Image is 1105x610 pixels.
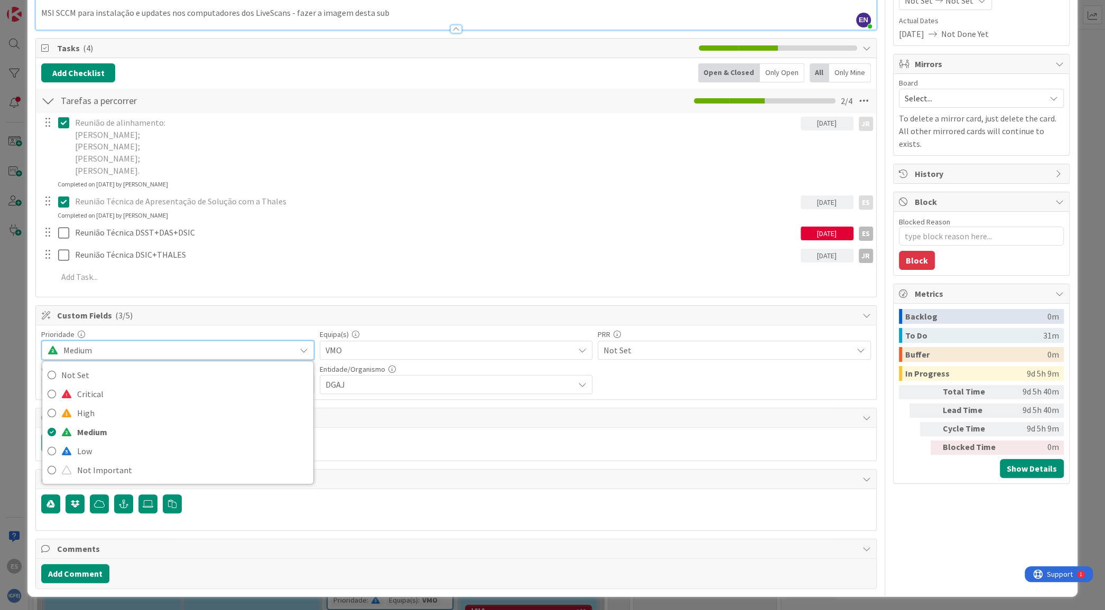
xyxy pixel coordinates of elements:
div: ES [859,227,873,241]
span: Actual Dates [899,15,1064,26]
span: Links [57,411,857,424]
div: 9d 5h 40m [1005,385,1059,399]
span: Mirrors [915,58,1050,70]
div: [DATE] [801,117,853,130]
div: 31m [1043,328,1059,343]
span: Not Done Yet [941,27,989,40]
span: Low [77,443,308,459]
span: Board [899,79,918,87]
p: [PERSON_NAME]; [75,153,796,165]
span: Not Set [61,367,308,383]
span: Tasks [57,42,693,54]
a: Critical [42,384,313,403]
div: Gestor de Contrato [41,365,314,373]
span: Custom Fields [57,309,857,322]
span: Medium [77,424,308,440]
p: Reunião de alinhamento: [75,117,796,129]
p: Reunião Técnica DSST+DAS+DSIC [75,227,796,239]
div: JR [859,117,873,131]
span: ( 3/5 ) [115,310,133,321]
a: Medium [42,423,313,442]
div: 0m [1047,347,1059,362]
div: All [810,63,829,82]
p: MSI SCCM para instalação e updates nos computadores dos LiveScans - fazer a imagem desta sub [41,7,870,19]
button: Add Link [41,433,99,452]
div: Equipa(s) [320,331,592,338]
a: High [42,403,313,423]
div: Completed on [DATE] by [PERSON_NAME] [58,180,168,189]
span: Medium [63,343,290,358]
p: Reunião Técnica DSIC+THALES [75,249,796,261]
div: Backlog [905,309,1047,324]
span: VMO [326,344,574,356]
a: Not Set [42,365,313,384]
span: Attachments [57,473,857,485]
div: Prioridade [41,331,314,338]
a: Not Important [42,461,313,480]
span: Not Set [603,344,852,356]
p: To delete a mirror card, just delete the card. All other mirrored cards will continue to exists. [899,112,1064,150]
div: Blocked Time [943,440,1001,455]
div: To Do [905,328,1043,343]
div: 1 [55,4,58,13]
span: EN [856,13,871,27]
button: Block [899,251,935,270]
div: Buffer [905,347,1047,362]
div: In Progress [905,366,1027,381]
div: [DATE] [801,195,853,209]
div: Lead Time [943,403,1001,418]
div: Total Time [943,385,1001,399]
span: Comments [57,542,857,555]
div: [DATE] [801,227,853,240]
div: Only Open [760,63,804,82]
span: ( 4 ) [83,43,93,53]
div: ES [859,195,873,210]
button: Show Details [1000,459,1064,478]
div: JR [859,249,873,263]
span: [DATE] [899,27,924,40]
div: Only Mine [829,63,871,82]
button: Add Checklist [41,63,115,82]
div: 0m [1047,309,1059,324]
div: 9d 5h 40m [1005,403,1059,418]
div: Open & Closed [698,63,760,82]
p: [PERSON_NAME]; [75,129,796,141]
div: 0m [1005,440,1059,455]
span: History [915,167,1050,180]
span: Support [22,2,48,14]
a: Low [42,442,313,461]
div: Entidade/Organismo [320,365,592,373]
span: Select... [905,91,1040,106]
label: Blocked Reason [899,217,950,227]
p: [PERSON_NAME]; [75,140,796,153]
button: Add Comment [41,564,109,583]
p: Reunião Técnica de Apresentação de Solução com a Thales [75,195,796,208]
span: DGAJ [326,378,574,391]
div: Completed on [DATE] by [PERSON_NAME] [58,211,168,220]
div: 9d 5h 9m [1027,366,1059,381]
input: Add Checklist... [57,91,295,110]
span: Block [915,195,1050,208]
span: High [77,405,308,421]
div: 9d 5h 9m [1005,422,1059,436]
div: [DATE] [801,249,853,262]
span: Metrics [915,287,1050,300]
span: 2 / 4 [841,95,852,107]
div: PRR [598,331,870,338]
span: Critical [77,386,308,402]
p: [PERSON_NAME]. [75,165,796,177]
div: Cycle Time [943,422,1001,436]
span: Not Important [77,462,308,478]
